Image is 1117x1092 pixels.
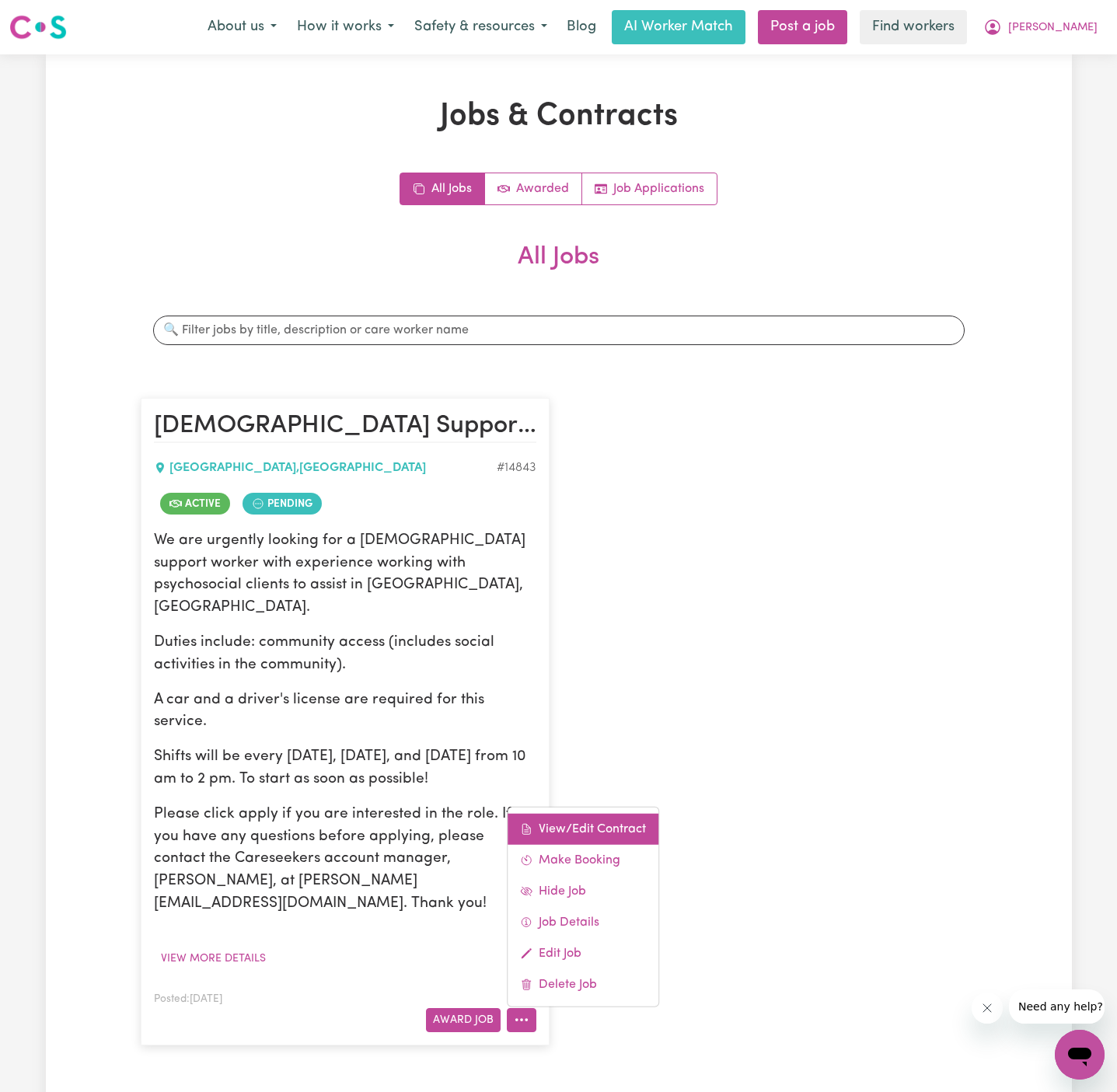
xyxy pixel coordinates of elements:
span: Job is active [160,493,230,515]
a: Edit Job [508,937,658,968]
a: Job Details [508,906,658,937]
p: Duties include: community access (includes social activities in the community). [154,632,536,677]
button: Safety & resources [404,11,557,44]
p: A car and a driver's license are required for this service. [154,689,536,734]
p: Please click apply if you are interested in the role. If you have any questions before applying, ... [154,804,536,916]
a: Delete Job [508,968,658,1000]
iframe: Message from company [1009,989,1105,1024]
img: Careseekers logo [9,13,67,41]
a: AI Worker Match [612,10,745,44]
button: My Account [973,11,1108,44]
span: Job contract pending review by care worker [243,493,322,515]
a: Job applications [582,173,717,204]
a: Post a job [758,10,847,44]
h1: Jobs & Contracts [141,98,977,135]
span: [PERSON_NAME] [1008,19,1098,37]
a: Hide Job [508,875,658,906]
div: More options [507,806,659,1007]
span: Posted: [DATE] [154,994,222,1004]
iframe: Button to launch messaging window [1055,1030,1105,1080]
div: Job ID #14843 [497,459,536,477]
a: Blog [557,10,606,44]
a: Careseekers logo [9,9,67,45]
div: [GEOGRAPHIC_DATA] , [GEOGRAPHIC_DATA] [154,459,497,477]
a: Active jobs [485,173,582,204]
input: 🔍 Filter jobs by title, description or care worker name [153,316,965,345]
button: More options [507,1008,536,1032]
p: Shifts will be every [DATE], [DATE], and [DATE] from 10 am to 2 pm. To start as soon as possible! [154,746,536,791]
h2: Female Support Worker Needed In Surry Hills, NSW [154,411,536,442]
iframe: Close message [972,993,1003,1024]
button: How it works [287,11,404,44]
a: Make Booking [508,844,658,875]
p: We are urgently looking for a [DEMOGRAPHIC_DATA] support worker with experience working with psyc... [154,530,536,619]
h2: All Jobs [141,242,977,297]
a: View/Edit Contract [508,813,658,844]
button: Award Job [426,1008,501,1032]
a: Find workers [860,10,967,44]
button: About us [197,11,287,44]
button: View more details [154,947,273,971]
a: All jobs [400,173,485,204]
